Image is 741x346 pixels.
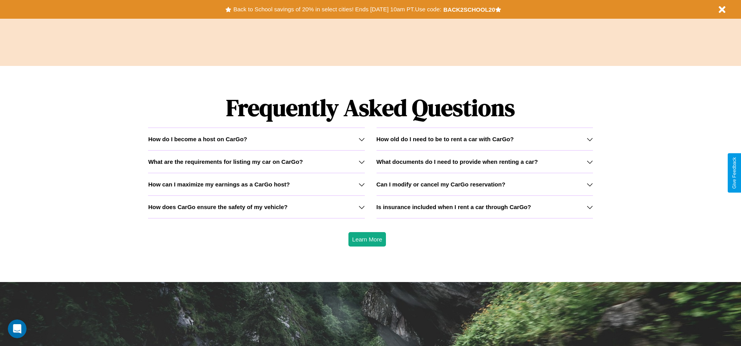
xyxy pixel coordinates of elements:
[231,4,443,15] button: Back to School savings of 20% in select cities! Ends [DATE] 10am PT.Use code:
[732,157,737,189] div: Give Feedback
[377,136,514,142] h3: How old do I need to be to rent a car with CarGo?
[148,181,290,188] h3: How can I maximize my earnings as a CarGo host?
[148,158,303,165] h3: What are the requirements for listing my car on CarGo?
[148,88,593,128] h1: Frequently Asked Questions
[8,319,27,338] iframe: Intercom live chat
[443,6,495,13] b: BACK2SCHOOL20
[148,136,247,142] h3: How do I become a host on CarGo?
[377,181,505,188] h3: Can I modify or cancel my CarGo reservation?
[377,158,538,165] h3: What documents do I need to provide when renting a car?
[377,204,531,210] h3: Is insurance included when I rent a car through CarGo?
[348,232,386,247] button: Learn More
[148,204,287,210] h3: How does CarGo ensure the safety of my vehicle?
